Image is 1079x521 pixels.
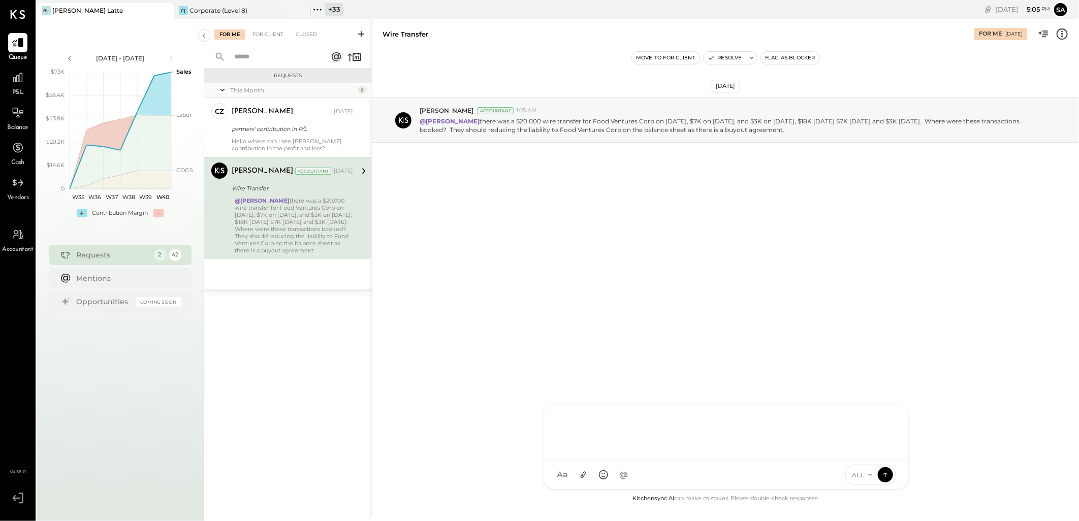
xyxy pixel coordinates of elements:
span: P&L [12,88,24,97]
div: [DATE] [996,5,1050,14]
span: a [563,470,568,480]
text: Sales [176,68,192,75]
span: @ [619,470,628,480]
text: W40 [156,193,169,201]
a: Queue [1,33,35,62]
text: W36 [88,193,101,201]
span: Accountant [3,245,34,254]
text: COGS [176,167,193,174]
span: Cash [11,158,24,168]
div: Opportunities [77,297,131,307]
div: [PERSON_NAME] [232,107,293,117]
text: $29.2K [46,138,65,145]
text: W37 [106,193,118,201]
a: Balance [1,103,35,133]
div: C( [179,6,188,15]
div: 2 [154,249,166,261]
div: [DATE] [334,167,353,175]
text: W39 [139,193,152,201]
div: Corporate (Level 8) [189,6,247,15]
text: W38 [122,193,135,201]
div: [DATE] [712,80,740,92]
div: Mentions [77,273,176,283]
text: W35 [72,193,84,201]
button: @ [615,466,633,484]
button: Move to for client [632,52,700,64]
text: Labor [176,111,192,118]
button: Flag as Blocker [761,52,819,64]
div: + [77,209,87,217]
div: [PERSON_NAME] Latte [52,6,123,15]
div: - [153,209,164,217]
div: [DATE] [334,108,353,116]
strong: @[PERSON_NAME] [420,117,480,125]
button: Sa [1053,2,1069,18]
div: Hello where can i see [PERSON_NAME] contribution in the profit and loss? [232,138,353,152]
div: partners' contribution in P/L [232,124,350,134]
div: Coming Soon [136,297,181,307]
text: $73K [51,68,65,75]
button: Resolve [704,52,746,64]
a: Vendors [1,173,35,203]
div: Wire Transfer [232,183,350,193]
a: P&L [1,68,35,97]
div: For Me [979,30,1002,38]
div: BL [42,6,51,15]
button: Aa [554,466,572,484]
span: Vendors [7,193,29,203]
strong: @[PERSON_NAME] [235,197,290,204]
span: Queue [9,53,27,62]
text: $14.6K [47,161,65,169]
div: Accountant [478,107,514,114]
text: 0 [61,185,65,192]
span: [PERSON_NAME] [420,106,473,115]
span: 1:05 AM [516,107,537,115]
div: there was a $20,000 wire transfer for Food Ventures Corp on [DATE], $7K on [DATE], and $3K on [DA... [235,197,353,254]
a: Accountant [1,225,35,254]
div: CZ [215,107,224,116]
div: Requests [209,72,367,79]
div: 42 [169,249,181,261]
p: there was a $20,000 wire transfer for Food Ventures Corp on [DATE], $7K on [DATE], and $3K on [DA... [420,117,1038,134]
div: Closed [291,29,322,40]
div: Contribution Margin [92,209,148,217]
div: [DATE] [1005,30,1023,38]
div: + 33 [325,3,343,16]
div: Accountant [295,168,331,175]
div: For Me [214,29,245,40]
div: [DATE] - [DATE] [77,54,164,62]
text: $43.8K [46,115,65,122]
span: ALL [852,471,865,479]
div: 2 [358,86,366,94]
div: For Client [247,29,289,40]
span: Balance [7,123,28,133]
a: Cash [1,138,35,168]
div: This Month [230,86,356,94]
div: Requests [77,250,149,260]
text: $58.4K [46,91,65,99]
div: Wire Transfer [383,29,428,39]
div: copy link [983,4,993,15]
div: [PERSON_NAME] [232,166,293,176]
